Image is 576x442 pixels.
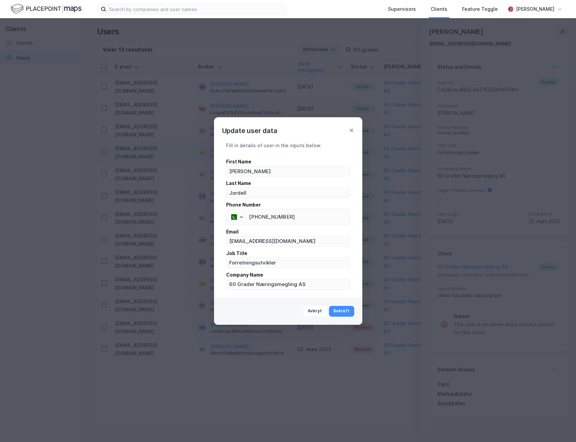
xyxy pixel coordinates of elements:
div: Supervisors [388,5,416,13]
img: logo.f888ab2527a4732fd821a326f86c7f29.svg [11,3,82,15]
input: Phone Number [226,209,350,225]
div: Phone Number [226,201,350,209]
button: Bekreft [329,306,354,317]
div: Pakistan: + 92 [226,209,245,225]
iframe: Chat Widget [542,410,576,442]
div: First Name [226,158,350,166]
div: Last Name [226,179,350,187]
div: [PERSON_NAME] [516,5,554,13]
div: Update user data [222,125,277,136]
div: Company Name [226,271,350,279]
div: Job Title [226,249,350,257]
div: Feature Toggle [462,5,498,13]
div: Kontrollprogram for chat [542,410,576,442]
button: Avbryt [303,306,326,317]
input: Search by companies and user names [106,4,286,14]
div: Clients [431,5,447,13]
div: Fill in details of user in the inputs below. [226,141,350,150]
div: Email [226,228,350,236]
